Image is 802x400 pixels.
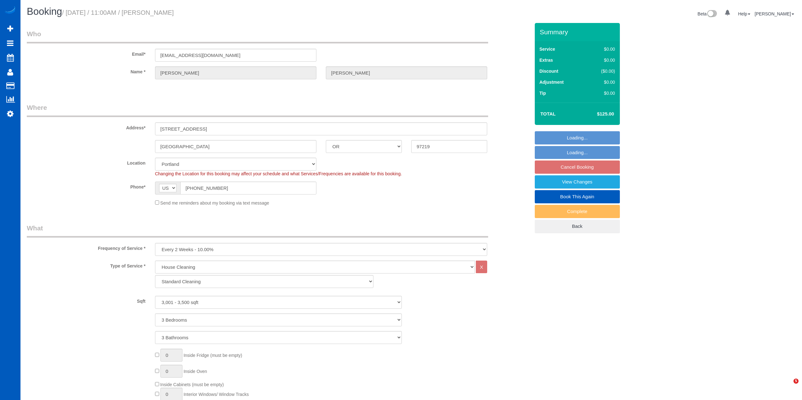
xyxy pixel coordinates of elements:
label: Tip [539,90,546,96]
label: Service [539,46,555,52]
img: New interface [707,10,717,18]
label: Adjustment [539,79,564,85]
input: Phone* [180,182,316,194]
div: $0.00 [588,46,615,52]
label: Email* [22,49,150,57]
legend: Where [27,103,488,117]
span: Inside Oven [183,369,207,374]
label: Frequency of Service * [22,243,150,251]
span: Booking [27,6,62,17]
iframe: Intercom live chat [781,379,796,394]
a: Back [535,220,620,233]
small: / [DATE] / 11:00AM / [PERSON_NAME] [62,9,174,16]
legend: Who [27,29,488,43]
label: Sqft [22,296,150,304]
img: Automaid Logo [4,6,16,15]
div: ($0.00) [588,68,615,74]
input: Zip Code* [411,140,487,153]
input: First Name* [155,66,316,79]
label: Discount [539,68,558,74]
div: $0.00 [588,57,615,63]
input: Last Name* [326,66,487,79]
span: Send me reminders about my booking via text message [160,200,269,206]
span: Changing the Location for this booking may affect your schedule and what Services/Frequencies are... [155,171,402,176]
a: Beta [698,11,717,16]
legend: What [27,223,488,238]
h4: $125.00 [578,111,614,117]
label: Address* [22,122,150,131]
a: Help [738,11,750,16]
a: View Changes [535,175,620,189]
div: $0.00 [588,79,615,85]
a: [PERSON_NAME] [755,11,794,16]
label: Extras [539,57,553,63]
span: 5 [793,379,799,384]
span: Inside Fridge (must be empty) [183,353,242,358]
input: City* [155,140,316,153]
span: Interior Windows/ Window Tracks [183,392,249,397]
label: Name * [22,66,150,75]
div: $0.00 [588,90,615,96]
a: Book This Again [535,190,620,203]
label: Phone* [22,182,150,190]
span: Inside Cabinets (must be empty) [160,382,224,387]
label: Location [22,158,150,166]
strong: Total [540,111,556,116]
input: Email* [155,49,316,62]
h3: Summary [540,28,617,36]
label: Type of Service * [22,261,150,269]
